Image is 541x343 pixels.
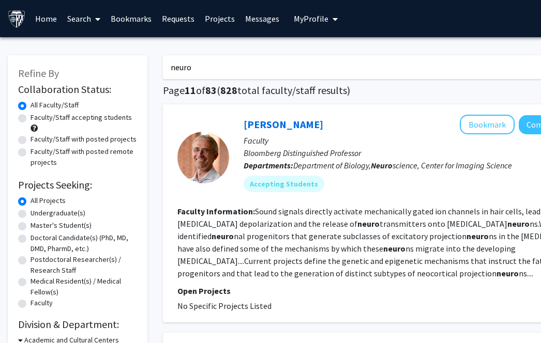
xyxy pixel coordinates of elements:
label: All Projects [31,195,66,206]
label: Faculty/Staff accepting students [31,112,132,123]
a: Messages [240,1,284,37]
iframe: Chat [8,297,44,335]
a: Home [30,1,62,37]
b: Faculty Information: [177,206,255,216]
a: Requests [157,1,200,37]
a: Bookmarks [106,1,157,37]
b: neuro [497,268,519,278]
button: Add Ulrich Mueller to Bookmarks [460,115,515,134]
label: Faculty/Staff with posted projects [31,134,137,145]
img: Johns Hopkins University Logo [8,10,26,28]
label: Faculty/Staff with posted remote projects [31,146,137,168]
mat-chip: Accepting Students [244,176,324,192]
b: neuro [357,219,380,229]
span: 828 [220,84,237,97]
a: Search [62,1,106,37]
span: Department of Biology, science, Center for Imaging Science [293,160,512,170]
span: No Specific Projects Listed [177,301,272,311]
h2: Collaboration Status: [18,83,137,96]
label: Undergraduate(s) [31,208,85,219]
span: 11 [185,84,196,97]
span: 83 [205,84,217,97]
span: Refine By [18,67,59,80]
b: neuro [507,219,530,229]
label: All Faculty/Staff [31,100,79,111]
b: neuro [383,243,405,254]
label: Medical Resident(s) / Medical Fellow(s) [31,276,137,298]
a: [PERSON_NAME] [244,118,323,131]
b: Departments: [244,160,293,170]
label: Doctoral Candidate(s) (PhD, MD, DMD, PharmD, etc.) [31,232,137,254]
a: Projects [200,1,240,37]
h2: Projects Seeking: [18,179,137,191]
label: Master's Student(s) [31,220,92,231]
h2: Division & Department: [18,318,137,331]
b: Neuro [371,160,393,170]
b: neuro [212,231,234,241]
b: neuro [467,231,489,241]
label: Postdoctoral Researcher(s) / Research Staff [31,254,137,276]
span: My Profile [294,13,328,24]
